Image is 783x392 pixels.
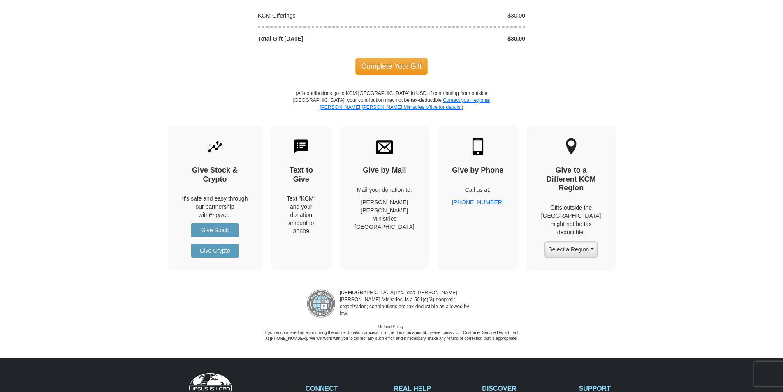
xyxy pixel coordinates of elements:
[452,199,504,205] a: [PHONE_NUMBER]
[469,138,486,155] img: mobile.svg
[354,186,415,194] p: Mail your donation to:
[391,35,530,43] div: $30.00
[544,241,597,258] button: Select a Region
[254,12,392,20] div: KCM Offerings
[191,223,239,237] a: Give Stock
[182,166,248,184] h4: Give Stock & Crypto
[452,166,504,175] h4: Give by Phone
[391,12,530,20] div: $30.00
[355,58,428,75] span: Complete Your Gift
[354,166,415,175] h4: Give by Mail
[376,138,393,155] img: envelope.svg
[209,212,231,218] i: Engiven.
[541,203,601,236] p: Gifts outside the [GEOGRAPHIC_DATA] might not be tax deductible.
[293,90,490,126] p: (All contributions go to KCM [GEOGRAPHIC_DATA] in USD. If contributing from outside [GEOGRAPHIC_D...
[191,244,239,258] a: Give Crypto
[264,324,519,342] p: Refund Policy: If you encountered an error during the online donation process or in the donation ...
[541,166,601,193] h4: Give to a Different KCM Region
[320,97,490,110] a: Contact your regional [PERSON_NAME] [PERSON_NAME] Ministries office for details.
[254,35,392,43] div: Total Gift [DATE]
[182,194,248,219] p: It's safe and easy through our partnership with
[307,289,336,318] img: refund-policy
[452,186,504,194] p: Call us at:
[285,194,317,235] div: Text "KCM" and your donation amount to 36609
[565,138,577,155] img: other-region
[206,138,224,155] img: give-by-stock.svg
[336,289,476,318] p: [DEMOGRAPHIC_DATA] Inc., dba [PERSON_NAME] [PERSON_NAME] Ministries, is a 501(c)(3) nonprofit org...
[354,198,415,231] p: [PERSON_NAME] [PERSON_NAME] Ministries [GEOGRAPHIC_DATA]
[292,138,310,155] img: text-to-give.svg
[285,166,317,184] h4: Text to Give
